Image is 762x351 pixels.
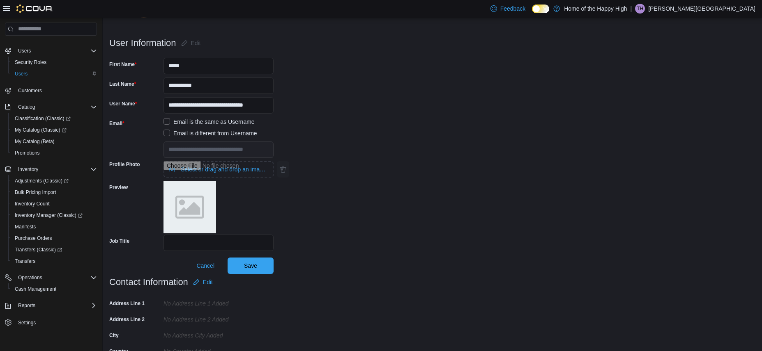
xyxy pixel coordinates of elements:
[564,4,627,14] p: Home of the Happy High
[12,210,97,220] span: Inventory Manager (Classic)
[109,300,145,307] label: Address Line 1
[18,302,35,309] span: Reports
[15,212,83,219] span: Inventory Manager (Classic)
[15,127,67,133] span: My Catalog (Classic)
[2,272,100,283] button: Operations
[8,244,100,255] a: Transfers (Classic)
[163,313,274,323] div: No Address Line 2 added
[15,115,71,122] span: Classification (Classic)
[18,319,36,326] span: Settings
[109,332,119,339] label: City
[2,316,100,328] button: Settings
[12,222,39,232] a: Manifests
[12,187,97,197] span: Bulk Pricing Import
[12,199,53,209] a: Inventory Count
[15,102,38,112] button: Catalog
[12,176,97,186] span: Adjustments (Classic)
[15,150,40,156] span: Promotions
[109,120,124,127] label: Email
[12,125,97,135] span: My Catalog (Classic)
[2,164,100,175] button: Inventory
[15,201,50,207] span: Inventory Count
[109,277,188,287] h3: Contact Information
[15,164,97,174] span: Inventory
[12,284,97,294] span: Cash Management
[203,278,213,286] span: Edit
[12,114,74,123] a: Classification (Classic)
[163,117,255,127] label: Email is the same as Username
[18,104,35,110] span: Catalog
[12,148,97,158] span: Promotions
[178,35,204,51] button: Edit
[12,199,97,209] span: Inventory Count
[109,184,128,191] label: Preview
[163,297,274,307] div: No Address Line 1 added
[500,5,525,13] span: Feedback
[12,57,97,67] span: Security Roles
[18,166,38,173] span: Inventory
[12,210,86,220] a: Inventory Manager (Classic)
[12,245,65,255] a: Transfers (Classic)
[15,189,56,196] span: Bulk Pricing Import
[15,273,46,283] button: Operations
[8,283,100,295] button: Cash Management
[12,256,39,266] a: Transfers
[2,300,100,311] button: Reports
[12,256,97,266] span: Transfers
[12,245,97,255] span: Transfers (Classic)
[8,221,100,232] button: Manifests
[2,45,100,57] button: Users
[630,4,632,14] p: |
[635,4,645,14] div: Thane Hamborg
[8,198,100,210] button: Inventory Count
[637,4,643,14] span: TH
[8,68,100,80] button: Users
[15,318,39,328] a: Settings
[15,102,97,112] span: Catalog
[12,57,50,67] a: Security Roles
[163,329,274,339] div: No Address City added
[12,137,58,146] a: My Catalog (Beta)
[15,138,55,145] span: My Catalog (Beta)
[18,87,42,94] span: Customers
[163,128,257,138] label: Email is different from Username
[12,114,97,123] span: Classification (Classic)
[15,85,97,96] span: Customers
[8,232,100,244] button: Purchase Orders
[190,274,216,290] button: Edit
[15,258,35,264] span: Transfers
[12,69,31,79] a: Users
[163,161,274,178] input: Use aria labels when no actual label is in use
[15,59,46,66] span: Security Roles
[15,317,97,327] span: Settings
[228,258,274,274] button: Save
[12,284,60,294] a: Cash Management
[15,46,34,56] button: Users
[15,178,69,184] span: Adjustments (Classic)
[193,258,218,274] button: Cancel
[109,81,136,87] label: Last Name
[196,262,214,270] span: Cancel
[15,164,41,174] button: Inventory
[18,48,31,54] span: Users
[8,57,100,68] button: Security Roles
[15,286,56,292] span: Cash Management
[15,235,52,242] span: Purchase Orders
[109,100,137,107] label: User Name
[109,61,137,68] label: First Name
[109,161,140,168] label: Profile Photo
[532,5,549,13] input: Dark Mode
[191,39,201,47] span: Edit
[109,38,176,48] h3: User Information
[8,124,100,136] a: My Catalog (Classic)
[15,301,97,310] span: Reports
[12,137,97,146] span: My Catalog (Beta)
[15,223,36,230] span: Manifests
[12,125,70,135] a: My Catalog (Classic)
[15,71,28,77] span: Users
[15,86,45,96] a: Customers
[15,246,62,253] span: Transfers (Classic)
[8,210,100,221] a: Inventory Manager (Classic)
[12,233,97,243] span: Purchase Orders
